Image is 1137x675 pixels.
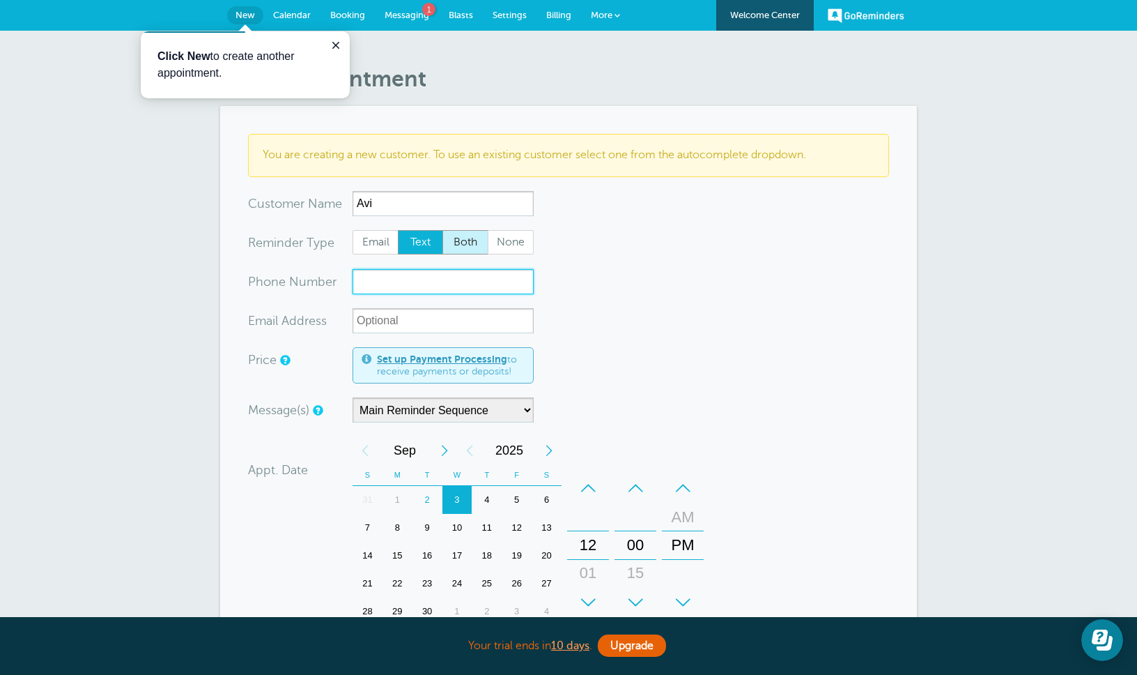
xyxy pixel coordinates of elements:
label: Text [398,230,444,255]
div: Tuesday, September 9 [412,514,442,542]
span: Settings [493,10,527,20]
a: Upgrade [598,635,666,657]
span: Booking [330,10,365,20]
div: 28 [353,598,382,625]
div: 13 [532,514,562,542]
div: Next Year [536,437,562,464]
div: Saturday, September 20 [532,542,562,570]
div: Saturday, September 13 [532,514,562,542]
a: Simple templates and custom messages will use the reminder schedule set under Settings > Reminder... [313,406,321,415]
span: Email [353,231,398,255]
h1: New Appointment [234,66,917,92]
div: Thursday, September 25 [472,570,502,598]
span: tomer N [270,197,318,210]
div: Previous Month [353,437,378,464]
div: 18 [472,542,502,570]
div: Friday, September 26 [502,570,532,598]
span: 1 [422,3,435,16]
div: Wednesday, September 17 [442,542,472,570]
th: S [532,464,562,486]
div: Thursday, September 4 [472,486,502,514]
label: Both [442,230,488,255]
div: Your trial ends in . [220,631,917,661]
div: Tuesday, September 16 [412,542,442,570]
div: Wednesday, September 10 [442,514,472,542]
div: Saturday, September 6 [532,486,562,514]
div: Hours [567,474,609,616]
label: Email [353,230,399,255]
div: Wednesday, September 24 [442,570,472,598]
div: 25 [472,570,502,598]
div: 1 [442,598,472,625]
div: Sunday, September 14 [353,542,382,570]
div: Monday, September 1 [382,486,412,514]
div: 4 [472,486,502,514]
div: PM [666,531,699,559]
div: mber [248,269,353,294]
th: M [382,464,412,486]
div: Friday, October 3 [502,598,532,625]
div: 5 [502,486,532,514]
div: 26 [502,570,532,598]
p: You are creating a new customer. To use an existing customer select one from the autocomplete dro... [263,149,874,162]
div: Friday, September 12 [502,514,532,542]
span: Cus [248,197,270,210]
div: ress [248,308,353,333]
span: ne Nu [271,275,307,288]
div: 1 [382,486,412,514]
span: More [591,10,612,20]
div: Thursday, September 11 [472,514,502,542]
a: 10 days [551,639,589,652]
div: 14 [353,542,382,570]
label: Reminder Type [248,236,334,249]
div: Friday, September 5 [502,486,532,514]
div: 22 [382,570,412,598]
div: 15 [619,559,652,587]
div: 27 [532,570,562,598]
div: Next Month [432,437,457,464]
label: None [488,230,534,255]
div: 11 [472,514,502,542]
span: Pho [248,275,271,288]
div: Wednesday, September 3 [442,486,472,514]
label: Price [248,354,277,366]
span: None [488,231,533,255]
div: Monday, September 15 [382,542,412,570]
a: New [227,6,263,24]
a: Set up Payment Processing [377,354,507,365]
span: September [378,437,432,464]
div: 02 [571,587,605,615]
span: Blasts [449,10,473,20]
div: Tuesday, September 23 [412,570,442,598]
th: T [412,464,442,486]
span: New [235,10,255,20]
div: 12 [571,531,605,559]
span: 2025 [482,437,536,464]
span: to receive payments or deposits! [377,354,525,378]
div: 23 [412,570,442,598]
div: 30 [412,598,442,625]
div: Previous Year [457,437,482,464]
span: Billing [546,10,571,20]
input: Optional [353,308,534,333]
div: Saturday, October 4 [532,598,562,625]
div: 20 [532,542,562,570]
div: 6 [532,486,562,514]
div: ame [248,191,353,216]
div: 2 [412,486,442,514]
div: Thursday, October 2 [472,598,502,625]
div: 16 [412,542,442,570]
div: Friday, September 19 [502,542,532,570]
div: 17 [442,542,472,570]
div: Monday, September 29 [382,598,412,625]
iframe: tooltip [141,31,350,98]
div: 7 [353,514,382,542]
th: T [472,464,502,486]
div: Sunday, August 31 [353,486,382,514]
div: 4 [532,598,562,625]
